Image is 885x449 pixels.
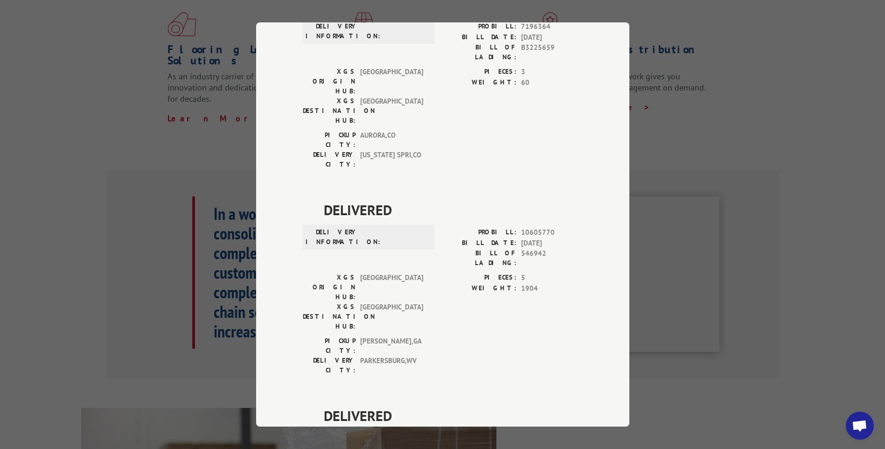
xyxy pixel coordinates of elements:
[521,42,583,62] span: B3225659
[521,283,583,294] span: 1904
[303,96,355,126] label: XGS DESTINATION HUB:
[443,21,516,32] label: PROBILL:
[360,150,423,169] span: [US_STATE] SPRI , CO
[521,77,583,88] span: 60
[521,21,583,32] span: 7196364
[360,273,423,302] span: [GEOGRAPHIC_DATA]
[303,273,355,302] label: XGS ORIGIN HUB:
[521,238,583,249] span: [DATE]
[521,227,583,238] span: 10605770
[360,96,423,126] span: [GEOGRAPHIC_DATA]
[303,356,355,375] label: DELIVERY CITY:
[521,273,583,283] span: 5
[443,273,516,283] label: PIECES:
[360,356,423,375] span: PARKERSBURG , WV
[846,412,874,440] a: Open chat
[521,32,583,43] span: [DATE]
[443,42,516,62] label: BILL OF LADING:
[443,248,516,268] label: BILL OF LADING:
[360,67,423,96] span: [GEOGRAPHIC_DATA]
[324,199,583,220] span: DELIVERED
[443,227,516,238] label: PROBILL:
[443,77,516,88] label: WEIGHT:
[360,130,423,150] span: AURORA , CO
[443,67,516,77] label: PIECES:
[324,405,583,426] span: DELIVERED
[303,130,355,150] label: PICKUP CITY:
[303,67,355,96] label: XGS ORIGIN HUB:
[303,150,355,169] label: DELIVERY CITY:
[303,302,355,331] label: XGS DESTINATION HUB:
[443,32,516,43] label: BILL DATE:
[443,283,516,294] label: WEIGHT:
[306,21,358,41] label: DELIVERY INFORMATION:
[360,336,423,356] span: [PERSON_NAME] , GA
[303,336,355,356] label: PICKUP CITY:
[360,302,423,331] span: [GEOGRAPHIC_DATA]
[306,227,358,247] label: DELIVERY INFORMATION:
[521,67,583,77] span: 3
[521,248,583,268] span: 546942
[443,238,516,249] label: BILL DATE:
